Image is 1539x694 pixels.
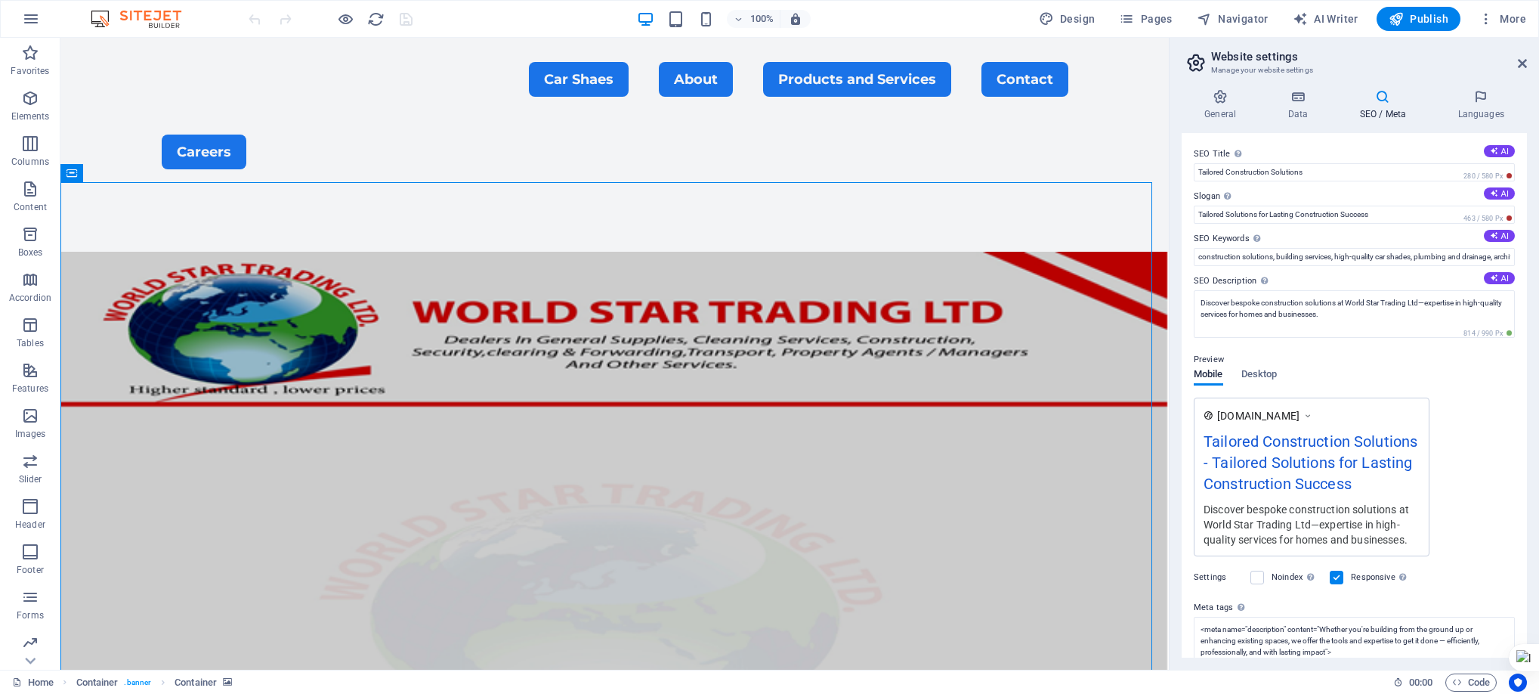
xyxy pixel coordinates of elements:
div: Tailored Construction Solutions - Tailored Solutions for Lasting Construction Success [1204,430,1420,502]
button: Pages [1113,7,1178,31]
h4: SEO / Meta [1337,89,1435,121]
label: Responsive [1351,569,1411,587]
h4: Languages [1435,89,1527,121]
button: More [1473,7,1532,31]
p: Features [12,383,48,395]
p: Favorites [11,65,49,77]
label: Meta tags [1194,599,1515,617]
h3: Manage your website settings [1211,64,1497,77]
div: Discover bespoke construction solutions at World Star Trading Ltd—expertise in high-quality servi... [1204,501,1420,547]
button: Code [1445,674,1497,692]
button: SEO Keywords [1484,230,1515,242]
h4: General [1182,89,1265,121]
h4: Data [1265,89,1337,121]
span: 280 / 580 Px [1460,171,1515,181]
span: : [1420,677,1422,688]
span: Pages [1119,11,1172,26]
nav: breadcrumb [76,674,233,692]
label: SEO Title [1194,145,1515,163]
button: AI Writer [1287,7,1364,31]
h6: 100% [749,10,774,28]
div: Preview [1194,369,1277,398]
label: Slogan [1194,187,1515,206]
button: Slogan [1484,187,1515,200]
button: SEO Title [1484,145,1515,157]
span: Navigator [1197,11,1269,26]
span: AI Writer [1293,11,1358,26]
div: Design (Ctrl+Alt+Y) [1033,7,1102,31]
i: On resize automatically adjust zoom level to fit chosen device. [789,12,802,26]
i: Reload page [367,11,385,28]
button: reload [366,10,385,28]
span: Code [1452,674,1490,692]
span: Click to select. Double-click to edit [76,674,119,692]
a: Click to cancel selection. Double-click to open Pages [12,674,54,692]
p: Columns [11,156,49,168]
span: Design [1039,11,1096,26]
span: [DOMAIN_NAME] [1217,408,1299,423]
span: Mobile [1194,365,1223,386]
span: . banner [124,674,151,692]
p: Content [14,201,47,213]
span: 814 / 990 Px [1460,328,1515,339]
p: Accordion [9,292,51,304]
h2: Website settings [1211,50,1527,64]
h6: Session time [1393,674,1433,692]
button: Usercentrics [1509,674,1527,692]
p: Slider [19,473,42,485]
p: Boxes [18,246,43,259]
button: Publish [1377,7,1460,31]
input: Slogan... [1194,206,1515,224]
label: Noindex [1272,569,1321,587]
p: Footer [17,564,44,576]
button: Click here to leave preview mode and continue editing [336,10,354,28]
label: SEO Keywords [1194,230,1515,248]
i: This element contains a background [223,678,232,686]
p: Header [15,519,45,531]
img: Editor Logo [87,10,200,28]
span: More [1479,11,1526,26]
p: Preview [1194,351,1224,369]
span: 463 / 580 Px [1460,213,1515,224]
p: Images [15,428,46,440]
label: SEO Description [1194,272,1515,290]
p: Elements [11,110,50,122]
button: Design [1033,7,1102,31]
span: 00 00 [1409,674,1432,692]
span: Click to select. Double-click to edit [175,674,217,692]
p: Forms [17,609,44,621]
span: Publish [1389,11,1448,26]
p: Tables [17,337,44,349]
span: Desktop [1241,365,1278,386]
button: 100% [727,10,780,28]
label: Settings [1194,569,1243,587]
button: Navigator [1191,7,1275,31]
button: SEO Description [1484,272,1515,284]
